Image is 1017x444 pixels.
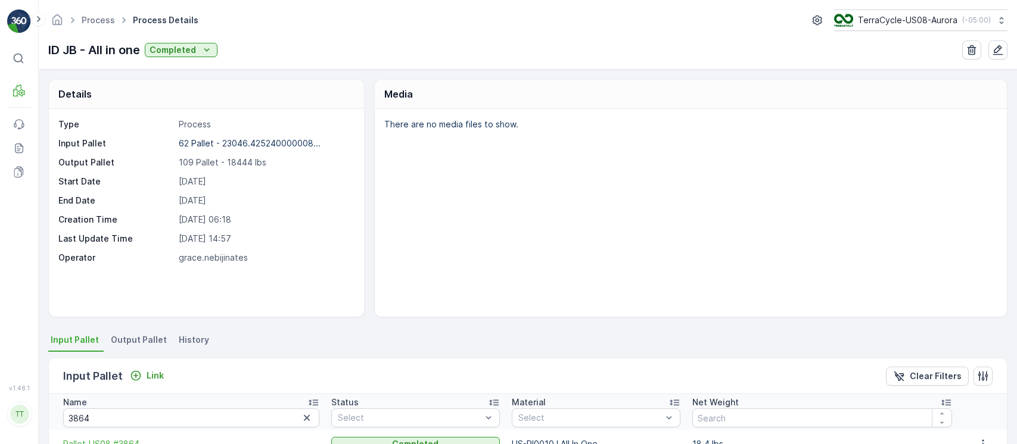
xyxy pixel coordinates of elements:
button: Link [125,368,169,383]
button: Completed [145,43,217,57]
p: ( -05:00 ) [962,15,991,25]
p: Input Pallet [63,368,123,384]
button: TerraCycle-US08-Aurora(-05:00) [834,10,1007,31]
p: End Date [58,195,174,207]
p: Media [384,87,413,101]
p: Details [58,87,92,101]
p: [DATE] 14:57 [179,233,352,245]
p: [DATE] [179,176,352,187]
div: TT [10,405,29,424]
p: Clear Filters [910,370,962,382]
span: Process Details [130,14,201,26]
p: Completed [150,44,196,56]
p: Select [518,412,662,424]
p: [DATE] [179,195,352,207]
p: Select [338,412,481,424]
p: grace.nebijinates [179,252,352,264]
p: Type [58,118,174,130]
p: Start Date [58,176,174,187]
span: v 1.48.1 [7,384,31,392]
p: [DATE] 06:18 [179,214,352,226]
p: Material [512,396,546,408]
p: Process [179,118,352,130]
input: Search [63,408,319,427]
p: Link [147,370,164,382]
p: 109 Pallet - 18444 lbs [179,157,352,168]
button: Clear Filters [886,367,969,386]
a: Process [82,15,115,25]
p: Last Update Time [58,233,174,245]
img: logo [7,10,31,33]
button: TT [7,394,31,434]
p: Operator [58,252,174,264]
p: ID JB - All in one [48,41,140,59]
img: image_ci7OI47.png [834,14,853,27]
p: Name [63,396,87,408]
p: There are no media files to show. [384,118,994,130]
p: Input Pallet [58,137,174,149]
span: Input Pallet [51,334,99,346]
p: 62 Pallet - 23046.425240000008... [179,138,321,148]
p: TerraCycle-US08-Aurora [858,14,957,26]
p: Output Pallet [58,157,174,168]
p: Net Weight [692,396,739,408]
span: History [179,334,209,346]
a: Homepage [51,18,64,28]
p: Creation Time [58,214,174,226]
span: Output Pallet [111,334,167,346]
p: Status [331,396,359,408]
input: Search [692,408,952,427]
